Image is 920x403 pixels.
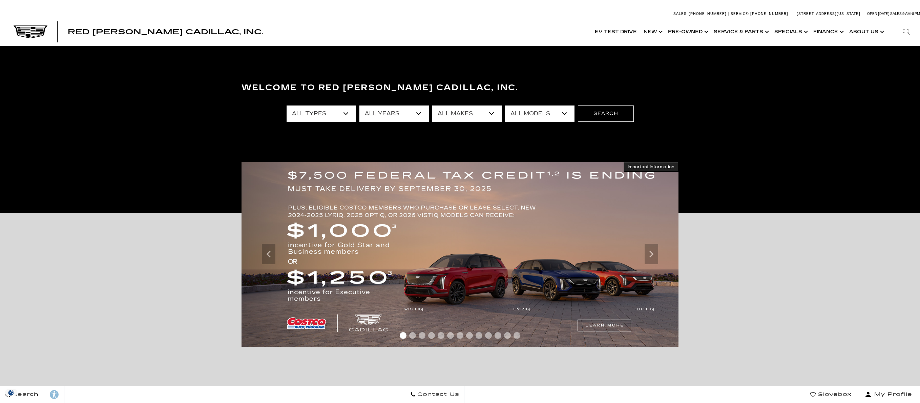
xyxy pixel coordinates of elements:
[890,12,902,16] span: Sales:
[689,12,727,16] span: [PHONE_NUMBER]
[419,332,425,339] span: Go to slide 3
[872,390,912,399] span: My Profile
[485,332,492,339] span: Go to slide 10
[438,332,444,339] span: Go to slide 5
[505,105,574,122] select: Filter by model
[3,389,19,396] section: Click to Open Cookie Consent Modal
[400,332,406,339] span: Go to slide 1
[428,332,435,339] span: Go to slide 4
[262,244,275,264] div: Previous
[447,332,454,339] span: Go to slide 6
[457,332,463,339] span: Go to slide 7
[673,12,688,16] span: Sales:
[640,18,665,45] a: New
[3,389,19,396] img: Opt-Out Icon
[665,18,710,45] a: Pre-Owned
[728,12,790,16] a: Service: [PHONE_NUMBER]
[495,332,501,339] span: Go to slide 11
[902,12,920,16] span: 9 AM-6 PM
[624,162,678,172] button: Important Information
[405,386,465,403] a: Contact Us
[628,164,674,170] span: Important Information
[771,18,810,45] a: Specials
[68,28,263,36] span: Red [PERSON_NAME] Cadillac, Inc.
[242,81,678,95] h3: Welcome to Red [PERSON_NAME] Cadillac, Inc.
[287,105,356,122] select: Filter by type
[504,332,511,339] span: Go to slide 12
[673,12,728,16] a: Sales: [PHONE_NUMBER]
[797,12,860,16] a: [STREET_ADDRESS][US_STATE]
[867,12,890,16] span: Open [DATE]
[476,332,482,339] span: Go to slide 9
[710,18,771,45] a: Service & Parts
[14,25,47,38] img: Cadillac Dark Logo with Cadillac White Text
[466,332,473,339] span: Go to slide 8
[578,105,634,122] button: Search
[68,28,263,35] a: Red [PERSON_NAME] Cadillac, Inc.
[846,18,886,45] a: About Us
[591,18,640,45] a: EV Test Drive
[242,162,678,347] img: $7,500 FEDERAL TAX CREDIT IS ENDING. $1,000 incentive for Gold Star and Business members OR $1250...
[750,12,788,16] span: [PHONE_NUMBER]
[816,390,852,399] span: Glovebox
[645,244,658,264] div: Next
[409,332,416,339] span: Go to slide 2
[805,386,857,403] a: Glovebox
[731,12,749,16] span: Service:
[359,105,429,122] select: Filter by year
[416,390,459,399] span: Contact Us
[857,386,920,403] button: Open user profile menu
[514,332,520,339] span: Go to slide 13
[432,105,502,122] select: Filter by make
[11,390,39,399] span: Search
[810,18,846,45] a: Finance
